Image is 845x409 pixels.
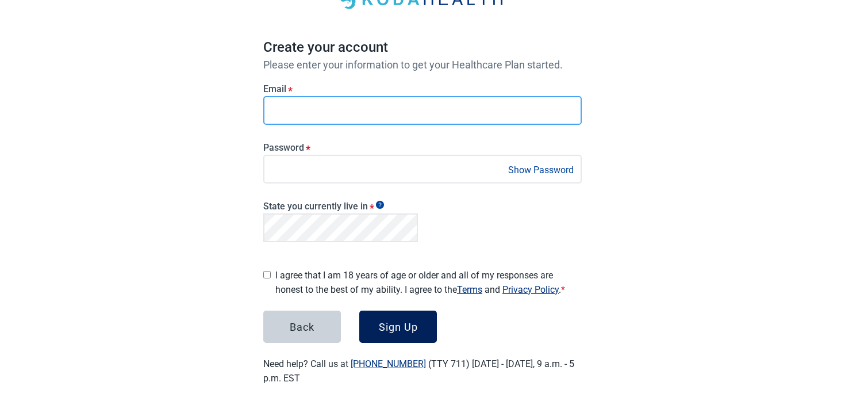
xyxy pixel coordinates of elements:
[379,321,418,332] div: Sign Up
[263,311,341,343] button: Back
[275,268,582,297] label: I agree that I am 18 years of age or older and all of my responses are honest to the best of my a...
[263,201,418,212] label: State you currently live in
[376,201,384,209] span: Show tooltip
[351,358,426,369] a: [PHONE_NUMBER]
[263,37,582,59] h1: Create your account
[505,162,577,178] button: Show Password
[359,311,437,343] button: Sign Up
[263,83,582,94] label: Email
[457,284,482,295] a: Terms
[263,59,582,71] p: Please enter your information to get your Healthcare Plan started.
[290,321,314,332] div: Back
[502,284,559,295] a: Privacy Policy
[561,284,565,295] span: Required field
[263,358,574,384] label: Need help? Call us at (TTY 711) [DATE] - [DATE], 9 a.m. - 5 p.m. EST
[263,142,582,153] label: Password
